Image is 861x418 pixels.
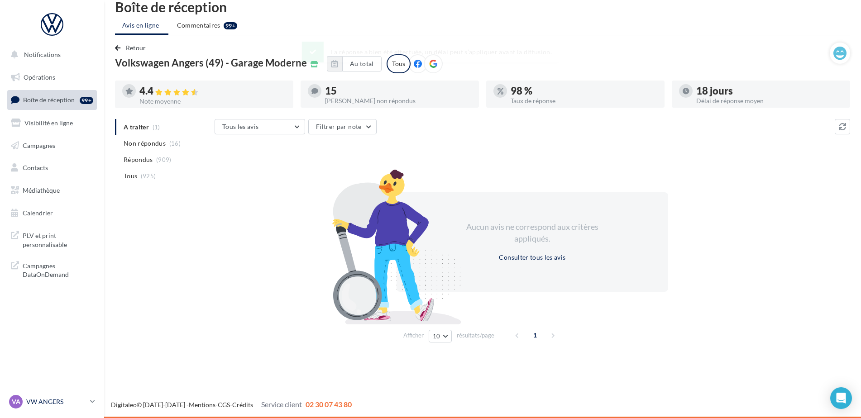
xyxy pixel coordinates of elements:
button: Retour [115,43,150,53]
a: Crédits [232,401,253,408]
span: Notifications [24,51,61,58]
span: Afficher [403,331,424,340]
div: 99+ [80,97,93,104]
a: Campagnes DataOnDemand [5,256,99,283]
span: 10 [433,332,440,340]
button: Tous les avis [215,119,305,134]
div: Taux de réponse [511,98,657,104]
span: VA [12,397,20,406]
div: 98 % [511,86,657,96]
span: Opérations [24,73,55,81]
span: © [DATE]-[DATE] - - - [111,401,352,408]
span: Non répondus [124,139,166,148]
span: 02 30 07 43 80 [306,400,352,408]
span: Commentaires [177,21,220,30]
div: La réponse a bien été effectuée, un délai peut s’appliquer avant la diffusion. [302,42,559,62]
span: Volkswagen Angers (49) - Garage Moderne [115,58,307,68]
span: PLV et print personnalisable [23,229,93,249]
a: PLV et print personnalisable [5,226,99,252]
button: Filtrer par note [308,119,377,134]
a: Digitaleo [111,401,137,408]
span: (925) [141,172,156,180]
span: résultats/page [457,331,494,340]
span: (16) [169,140,181,147]
span: Tous les avis [222,123,259,130]
div: 99+ [224,22,237,29]
a: Contacts [5,158,99,177]
a: Opérations [5,68,99,87]
span: Contacts [23,164,48,171]
a: CGS [218,401,230,408]
span: Médiathèque [23,186,60,194]
span: 1 [528,328,542,342]
span: Retour [126,44,146,52]
span: Campagnes DataOnDemand [23,260,93,279]
a: Médiathèque [5,181,99,200]
span: Tous [124,171,137,180]
span: (909) [156,156,172,163]
a: Boîte de réception99+ [5,90,99,109]
div: [PERSON_NAME] non répondus [325,98,472,104]
span: Service client [261,400,302,408]
a: Visibilité en ligne [5,114,99,133]
a: Mentions [189,401,215,408]
button: 10 [429,330,452,342]
div: 15 [325,86,472,96]
button: Consulter tous les avis [495,252,569,263]
a: VA VW ANGERS [7,393,97,410]
a: Calendrier [5,204,99,223]
div: Open Intercom Messenger [830,387,852,409]
a: Campagnes [5,136,99,155]
div: Note moyenne [139,98,286,104]
div: 4.4 [139,86,286,96]
span: Visibilité en ligne [24,119,73,127]
span: Boîte de réception [23,96,75,104]
div: Aucun avis ne correspond aux critères appliqués. [454,221,610,244]
button: Notifications [5,45,95,64]
p: VW ANGERS [26,397,86,406]
span: Campagnes [23,141,55,149]
div: 18 jours [696,86,843,96]
span: Répondus [124,155,153,164]
div: Délai de réponse moyen [696,98,843,104]
span: Calendrier [23,209,53,217]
